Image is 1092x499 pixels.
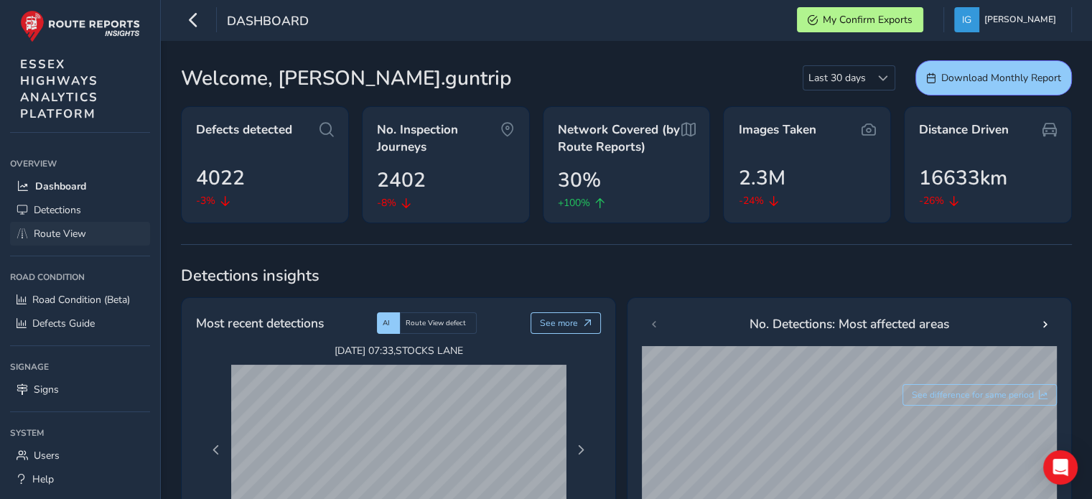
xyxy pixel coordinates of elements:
span: Route View defect [406,318,466,328]
span: -26% [919,193,944,208]
span: No. Inspection Journeys [377,121,500,155]
span: Detections [34,203,81,217]
span: [DATE] 07:33 , STOCKS LANE [231,344,566,358]
div: Open Intercom Messenger [1043,450,1078,485]
span: -3% [196,193,215,208]
span: AI [383,318,390,328]
span: [PERSON_NAME] [984,7,1056,32]
button: See more [531,312,602,334]
span: Welcome, [PERSON_NAME].guntrip [181,63,512,93]
button: Previous Page [206,440,226,460]
img: rr logo [20,10,140,42]
span: -8% [377,195,396,210]
button: See difference for same period [902,384,1058,406]
a: Signs [10,378,150,401]
span: Distance Driven [919,121,1009,139]
span: Users [34,449,60,462]
span: Most recent detections [196,314,324,332]
span: Defects Guide [32,317,95,330]
span: Images Taken [738,121,816,139]
button: Next Page [571,440,591,460]
span: See more [540,317,578,329]
a: Route View [10,222,150,246]
span: Dashboard [35,179,86,193]
div: Signage [10,356,150,378]
a: Defects Guide [10,312,150,335]
span: Network Covered (by Route Reports) [558,121,681,155]
a: Road Condition (Beta) [10,288,150,312]
span: Signs [34,383,59,396]
div: System [10,422,150,444]
span: Defects detected [196,121,292,139]
a: Dashboard [10,174,150,198]
span: Dashboard [227,12,309,32]
span: Road Condition (Beta) [32,293,130,307]
span: -24% [738,193,763,208]
span: 30% [558,165,601,195]
span: Help [32,472,54,486]
a: Users [10,444,150,467]
span: 2402 [377,165,426,195]
span: My Confirm Exports [823,13,913,27]
img: diamond-layout [954,7,979,32]
div: AI [377,312,400,334]
span: 2.3M [738,163,785,193]
div: Overview [10,153,150,174]
span: Route View [34,227,86,241]
span: +100% [558,195,590,210]
span: See difference for same period [912,389,1034,401]
a: Detections [10,198,150,222]
span: 4022 [196,163,245,193]
span: Detections insights [181,265,1072,286]
span: Last 30 days [803,66,871,90]
span: 16633km [919,163,1007,193]
div: Road Condition [10,266,150,288]
button: My Confirm Exports [797,7,923,32]
span: Download Monthly Report [941,71,1061,85]
div: Route View defect [400,312,477,334]
button: Download Monthly Report [915,60,1072,95]
button: [PERSON_NAME] [954,7,1061,32]
span: ESSEX HIGHWAYS ANALYTICS PLATFORM [20,56,98,122]
span: No. Detections: Most affected areas [750,314,949,333]
a: Help [10,467,150,491]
